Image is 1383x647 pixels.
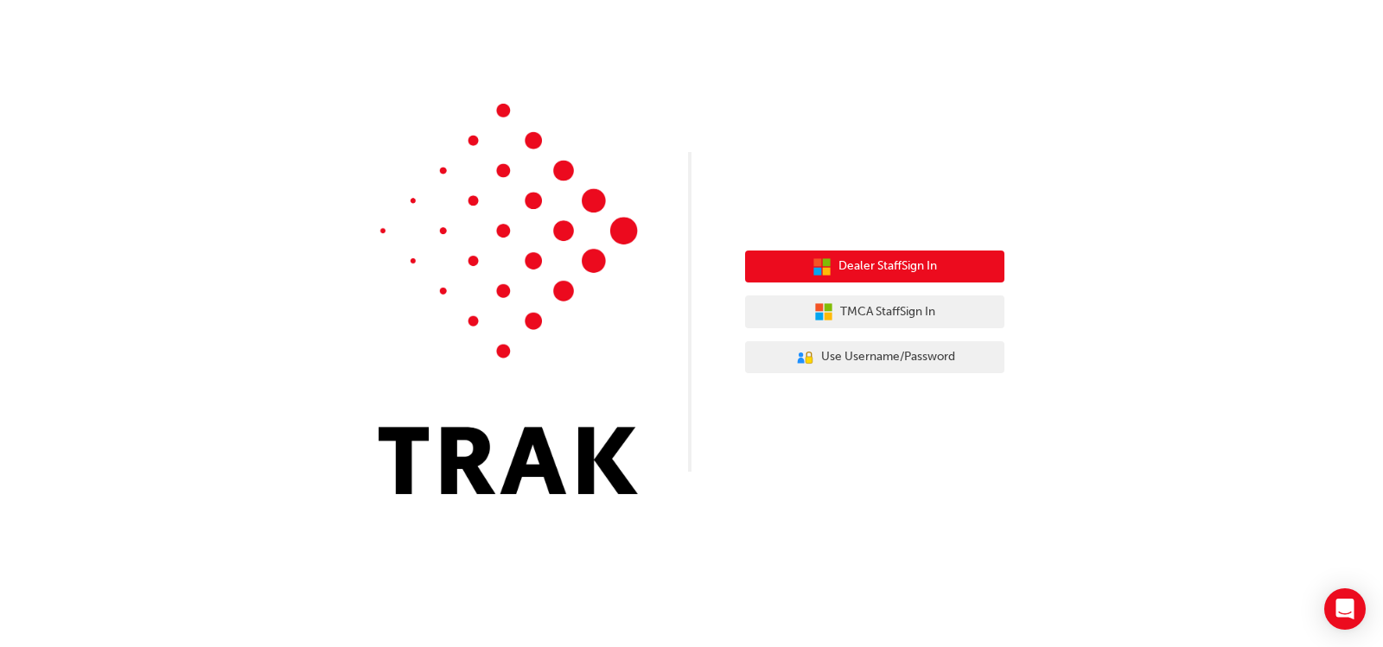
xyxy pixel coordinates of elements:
[838,257,937,276] span: Dealer Staff Sign In
[745,251,1004,283] button: Dealer StaffSign In
[821,347,955,367] span: Use Username/Password
[379,104,638,494] img: Trak
[840,302,935,322] span: TMCA Staff Sign In
[745,295,1004,328] button: TMCA StaffSign In
[1324,588,1366,630] div: Open Intercom Messenger
[745,341,1004,374] button: Use Username/Password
